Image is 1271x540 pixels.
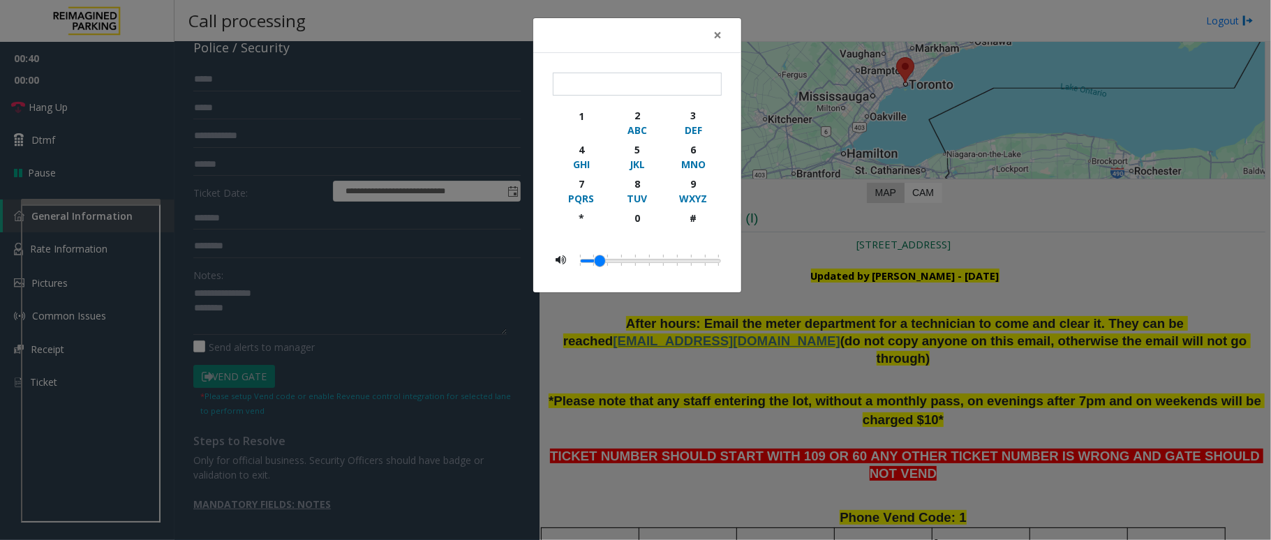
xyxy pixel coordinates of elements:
button: Close [704,18,731,52]
div: GHI [562,157,600,172]
button: # [665,208,722,241]
button: 5JKL [609,140,665,174]
span: × [713,25,722,45]
div: MNO [674,157,713,172]
li: 0.2 [629,251,643,269]
div: 6 [674,142,713,157]
div: 9 [674,177,713,191]
button: 0 [609,208,665,241]
button: 2ABC [609,105,665,140]
li: 0.05 [587,251,601,269]
button: 9WXYZ [665,174,722,208]
div: # [674,211,713,225]
li: 0.4 [685,251,699,269]
div: 3 [674,108,713,123]
div: PQRS [562,191,600,206]
li: 0 [580,251,587,269]
div: TUV [618,191,656,206]
li: 0.3 [657,251,671,269]
li: 0.35 [671,251,685,269]
div: JKL [618,157,656,172]
div: 2 [618,108,656,123]
button: 8TUV [609,174,665,208]
li: 0.15 [615,251,629,269]
div: ABC [618,123,656,137]
li: 0.45 [699,251,713,269]
li: 0.5 [713,251,719,269]
button: 1 [553,105,609,140]
div: 5 [618,142,656,157]
div: 7 [562,177,600,191]
div: 0 [618,211,656,225]
li: 0.25 [643,251,657,269]
a: Drag [595,255,605,267]
div: 8 [618,177,656,191]
li: 0.1 [601,251,615,269]
div: 4 [562,142,600,157]
div: DEF [674,123,713,137]
button: 6MNO [665,140,722,174]
button: 7PQRS [553,174,609,208]
button: 3DEF [665,105,722,140]
div: 1 [562,109,600,123]
div: WXYZ [674,191,713,206]
button: 4GHI [553,140,609,174]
